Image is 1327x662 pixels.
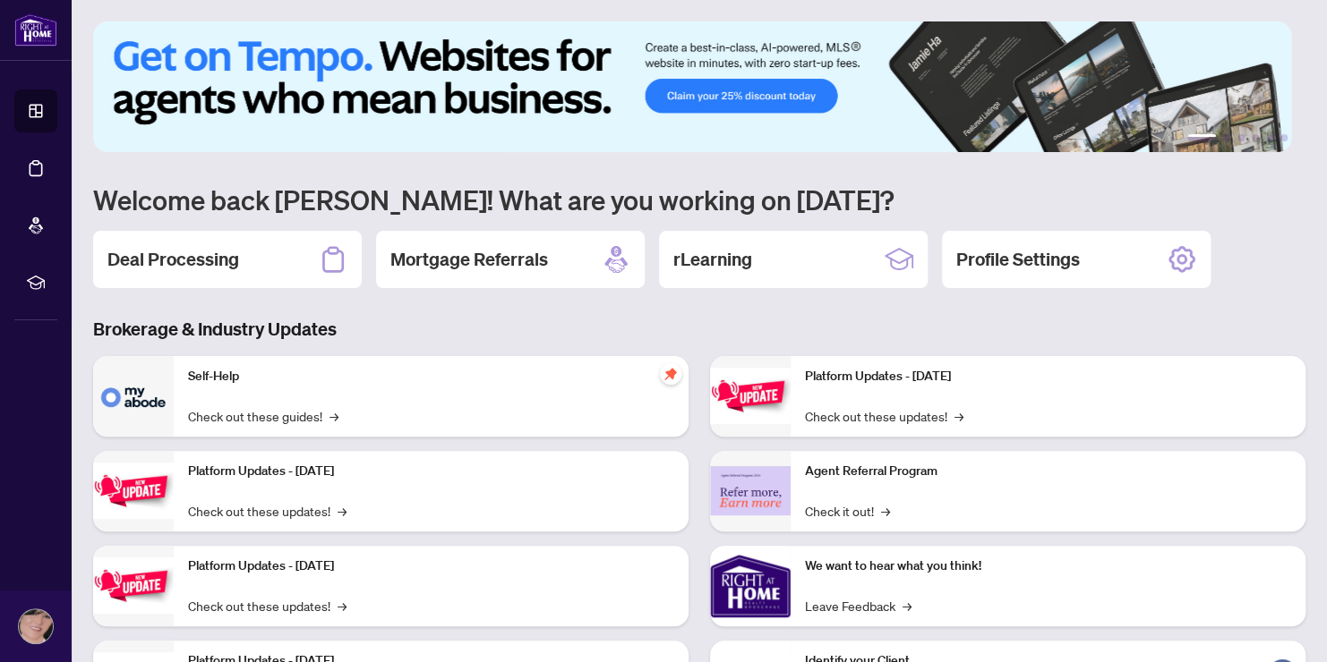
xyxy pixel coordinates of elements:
img: logo [14,13,57,47]
span: → [338,596,347,615]
h3: Brokerage & Industry Updates [93,317,1306,342]
img: Platform Updates - September 16, 2025 [93,463,174,519]
img: Profile Icon [19,609,53,643]
p: Platform Updates - [DATE] [805,367,1291,386]
span: → [903,596,912,615]
button: 1 [1187,134,1216,141]
a: Leave Feedback→ [805,596,912,615]
a: Check out these updates!→ [188,596,347,615]
button: Open asap [1255,599,1309,653]
button: 6 [1280,134,1288,141]
img: We want to hear what you think! [710,546,791,626]
img: Platform Updates - June 23, 2025 [710,368,791,424]
h1: Welcome back [PERSON_NAME]! What are you working on [DATE]? [93,182,1306,216]
h2: Mortgage Referrals [390,247,548,272]
p: Agent Referral Program [805,462,1291,481]
span: → [881,501,890,521]
a: Check it out!→ [805,501,890,521]
button: 5 [1266,134,1273,141]
img: Self-Help [93,356,174,437]
span: → [330,406,338,426]
button: 2 [1223,134,1230,141]
span: → [955,406,963,426]
img: Agent Referral Program [710,466,791,515]
p: Platform Updates - [DATE] [188,462,674,481]
span: pushpin [660,363,681,385]
button: 4 [1252,134,1259,141]
h2: Deal Processing [107,247,239,272]
a: Check out these updates!→ [188,501,347,521]
h2: Profile Settings [956,247,1080,272]
h2: rLearning [673,247,752,272]
img: Slide 0 [93,21,1291,152]
a: Check out these guides!→ [188,406,338,426]
p: Self-Help [188,367,674,386]
a: Check out these updates!→ [805,406,963,426]
span: → [338,501,347,521]
img: Platform Updates - July 21, 2025 [93,557,174,614]
p: We want to hear what you think! [805,556,1291,576]
button: 3 [1237,134,1245,141]
p: Platform Updates - [DATE] [188,556,674,576]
